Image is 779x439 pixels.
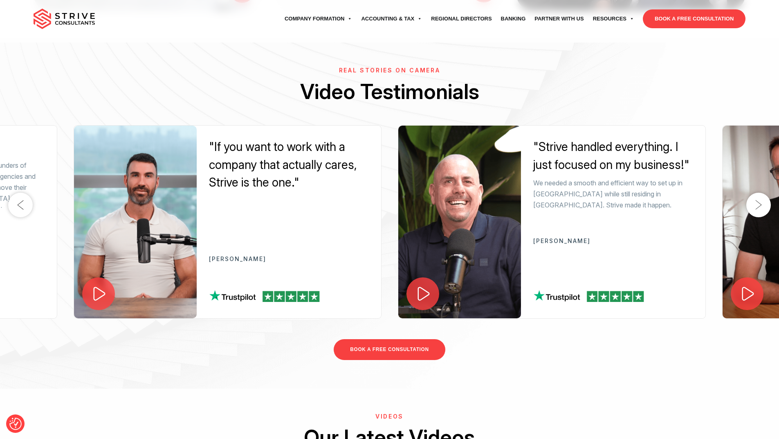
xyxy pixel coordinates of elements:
[746,193,771,217] button: Next
[588,7,639,30] a: Resources
[533,138,693,173] div: "Strive handled everything. I just focused on my business!"
[643,9,745,28] a: BOOK A FREE CONSULTATION
[280,7,357,30] a: Company Formation
[34,413,746,420] h6: VIDEOS
[8,193,33,217] button: Previous
[334,339,445,360] a: BOOK A FREE CONSULTATION
[9,418,22,430] img: Revisit consent button
[34,9,95,29] img: main-logo.svg
[427,7,496,30] a: Regional Directors
[209,256,369,262] p: [PERSON_NAME]
[533,238,693,244] p: [PERSON_NAME]
[209,290,320,302] img: tp-review.png
[357,7,427,30] a: Accounting & Tax
[9,418,22,430] button: Consent Preferences
[534,290,644,302] img: tp-review.png
[209,138,369,191] div: "If you want to work with a company that actually cares, Strive is the one."
[530,7,588,30] a: Partner with Us
[533,178,693,211] p: We needed a smooth and efficient way to set up in [GEOGRAPHIC_DATA] while still residing in [GEOG...
[496,7,530,30] a: Banking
